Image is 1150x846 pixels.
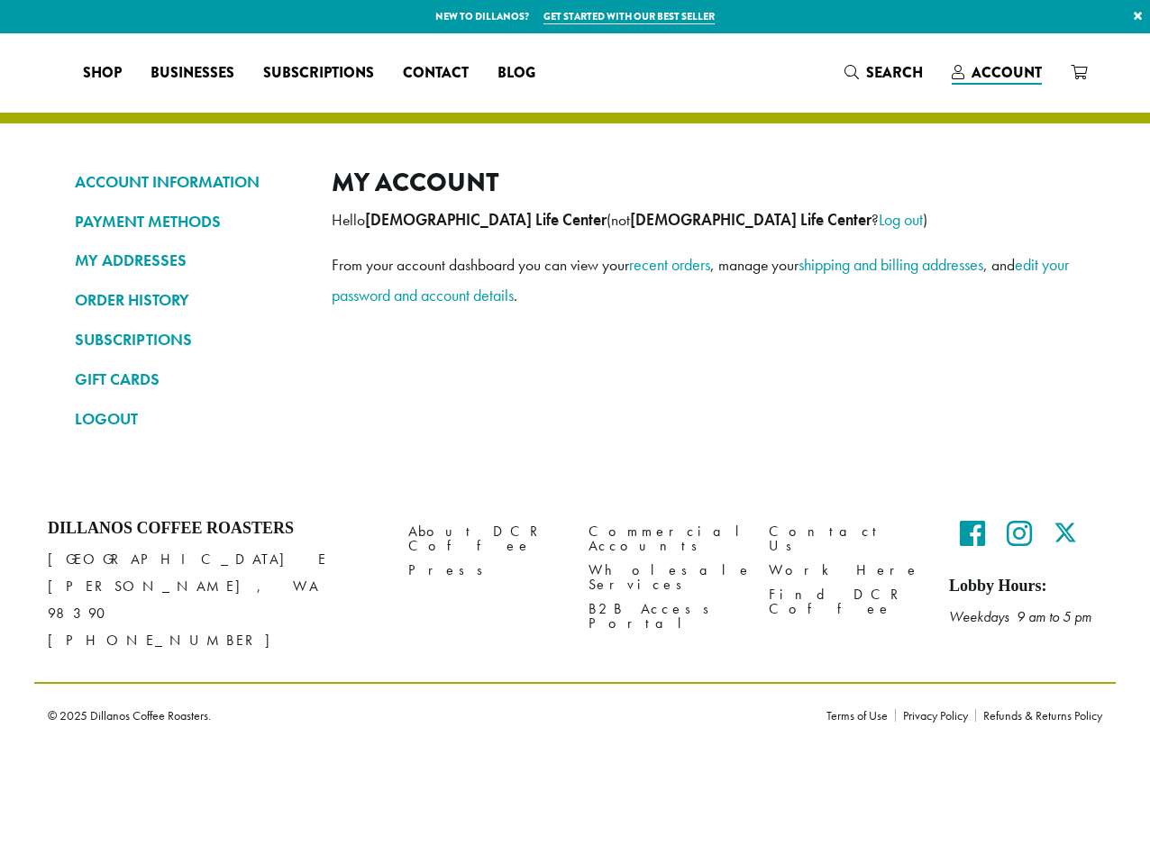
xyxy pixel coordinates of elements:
a: MY ADDRESSES [75,245,305,276]
span: Blog [497,62,535,85]
a: SUBSCRIPTIONS [75,324,305,355]
a: PAYMENT METHODS [75,206,305,237]
span: Account [972,62,1042,83]
em: Weekdays 9 am to 5 pm [949,607,1091,626]
span: Subscriptions [263,62,374,85]
a: Press [408,559,561,583]
a: Log out [879,209,923,230]
span: Shop [83,62,122,85]
a: ACCOUNT INFORMATION [75,167,305,197]
strong: [DEMOGRAPHIC_DATA] Life Center [365,210,607,230]
p: Hello (not ? ) [332,205,1075,235]
a: Search [830,58,937,87]
a: B2B Access Portal [589,597,742,636]
h5: Lobby Hours: [949,577,1102,596]
a: Terms of Use [826,709,895,722]
p: © 2025 Dillanos Coffee Roasters. [48,709,799,722]
a: Privacy Policy [895,709,975,722]
nav: Account pages [75,167,305,449]
a: ORDER HISTORY [75,285,305,315]
a: Find DCR Coffee [769,583,922,622]
a: Work Here [769,559,922,583]
a: shipping and billing addresses [799,254,983,275]
a: Contact Us [769,519,922,558]
a: About DCR Coffee [408,519,561,558]
a: Wholesale Services [589,559,742,597]
p: From your account dashboard you can view your , manage your , and . [332,250,1075,311]
span: Search [866,62,923,83]
a: LOGOUT [75,404,305,434]
p: [GEOGRAPHIC_DATA] E [PERSON_NAME], WA 98390 [PHONE_NUMBER] [48,546,381,654]
h4: Dillanos Coffee Roasters [48,519,381,539]
a: GIFT CARDS [75,364,305,395]
span: Contact [403,62,469,85]
h2: My account [332,167,1075,198]
a: Commercial Accounts [589,519,742,558]
span: Businesses [151,62,234,85]
a: Shop [68,59,136,87]
a: Refunds & Returns Policy [975,709,1102,722]
strong: [DEMOGRAPHIC_DATA] Life Center [630,210,872,230]
a: Get started with our best seller [543,9,715,24]
a: recent orders [629,254,710,275]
